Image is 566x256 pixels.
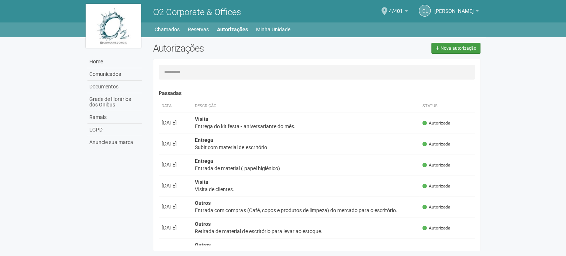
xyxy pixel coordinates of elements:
[434,9,479,15] a: [PERSON_NAME]
[422,162,450,168] span: Autorizada
[195,242,211,248] strong: Outros
[422,141,450,147] span: Autorizada
[431,43,480,54] a: Nova autorização
[162,224,189,231] div: [DATE]
[86,4,141,48] img: logo.jpg
[87,124,142,136] a: LGPD
[87,68,142,81] a: Comunicados
[87,111,142,124] a: Ramais
[195,158,213,164] strong: Entrega
[195,137,213,143] strong: Entrega
[256,24,290,35] a: Minha Unidade
[195,207,417,214] div: Entrada com compras (Café, copos e produtos de limpeza) do mercado para o escritório.
[162,119,189,126] div: [DATE]
[419,5,431,17] a: CL
[87,136,142,148] a: Anuncie sua marca
[159,100,192,112] th: Data
[87,56,142,68] a: Home
[441,46,476,51] span: Nova autorização
[422,183,450,189] span: Autorizada
[188,24,209,35] a: Reservas
[389,1,403,14] span: 4/401
[162,161,189,168] div: [DATE]
[162,182,189,189] div: [DATE]
[153,43,311,54] h2: Autorizações
[159,91,475,96] h4: Passadas
[162,140,189,147] div: [DATE]
[422,204,450,210] span: Autorizada
[195,116,208,122] strong: Visita
[195,228,417,235] div: Retirada de material de escritório para levar ao estoque.
[195,144,417,151] div: Subir com material de escritório
[217,24,248,35] a: Autorizações
[162,245,189,252] div: [DATE]
[195,200,211,206] strong: Outros
[155,24,180,35] a: Chamados
[192,100,420,112] th: Descrição
[434,1,474,14] span: Claudia Luíza Soares de Castro
[195,123,417,130] div: Entrega do kit festa - aniversariante do mês.
[195,186,417,193] div: Visita de clientes.
[162,203,189,210] div: [DATE]
[389,9,408,15] a: 4/401
[195,221,211,227] strong: Outros
[195,165,417,172] div: Entrada de material ( papel higiênico)
[87,93,142,111] a: Grade de Horários dos Ônibus
[195,179,208,185] strong: Visita
[87,81,142,93] a: Documentos
[420,100,475,112] th: Status
[153,7,241,17] span: O2 Corporate & Offices
[422,225,450,231] span: Autorizada
[422,120,450,126] span: Autorizada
